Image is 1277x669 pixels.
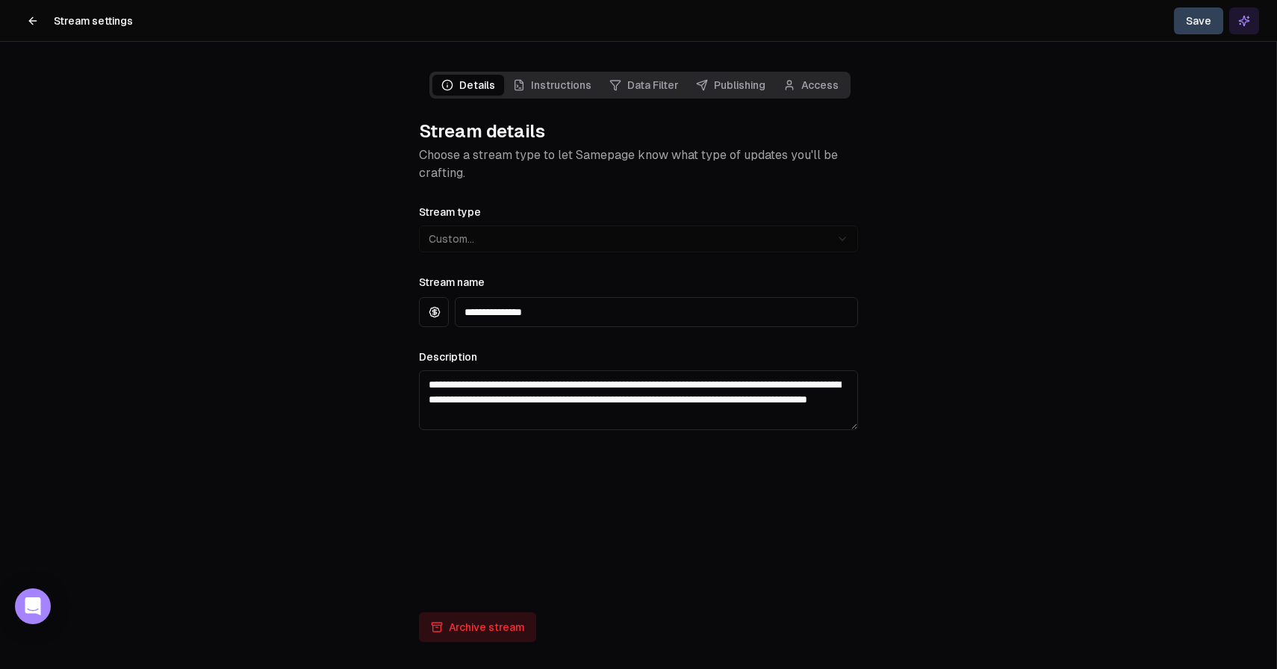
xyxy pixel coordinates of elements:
label: Stream type [419,205,481,220]
button: Save [1174,7,1223,34]
a: Data Filter [600,75,687,96]
p: Choose a stream type to let Samepage know what type of updates you'll be crafting. [419,146,858,182]
label: Description [419,349,477,364]
button: Archive stream [419,612,536,642]
a: Publishing [687,75,774,96]
span: Details [432,75,504,96]
label: Stream name [419,276,485,288]
h1: Stream settings [54,13,133,28]
div: Open Intercom Messenger [15,588,51,624]
nav: Main [429,72,848,99]
a: Instructions [504,75,600,96]
a: Access [774,75,848,96]
h1: Stream details [419,119,858,143]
